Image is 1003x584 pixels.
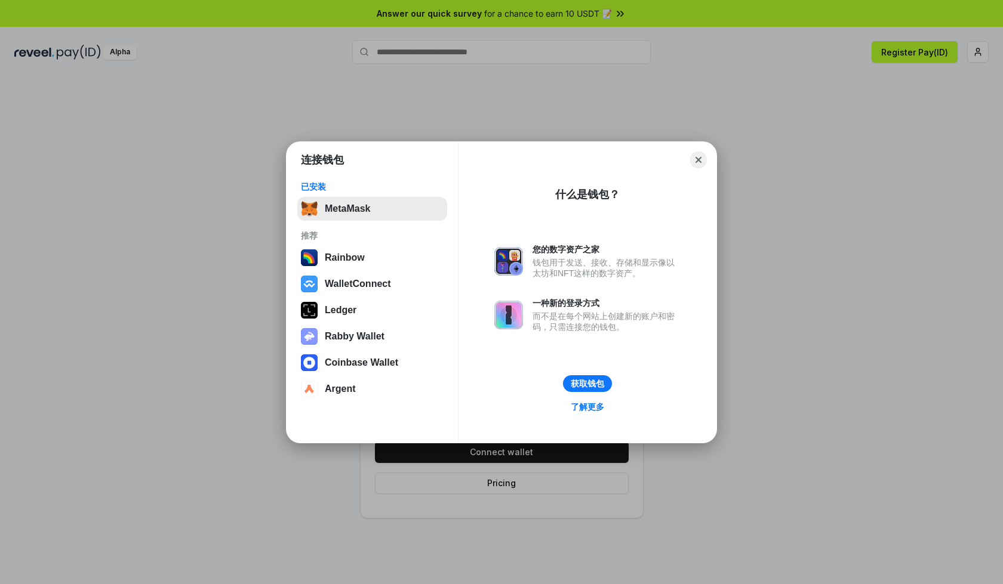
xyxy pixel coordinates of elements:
[533,311,681,332] div: 而不是在每个网站上创建新的账户和密码，只需连接您的钱包。
[571,378,604,389] div: 获取钱包
[494,301,523,329] img: svg+xml,%3Csvg%20xmlns%3D%22http%3A%2F%2Fwww.w3.org%2F2000%2Fsvg%22%20fill%3D%22none%22%20viewBox...
[297,246,447,270] button: Rainbow
[563,375,612,392] button: 获取钱包
[325,252,365,263] div: Rainbow
[533,257,681,279] div: 钱包用于发送、接收、存储和显示像以太坊和NFT这样的数字资产。
[301,381,318,397] img: svg+xml,%3Csvg%20width%3D%2228%22%20height%3D%2228%22%20viewBox%3D%220%200%2028%2028%22%20fill%3D...
[297,351,447,375] button: Coinbase Wallet
[564,399,611,415] a: 了解更多
[533,298,681,308] div: 一种新的登录方式
[555,187,620,202] div: 什么是钱包？
[533,244,681,255] div: 您的数字资产之家
[301,302,318,319] img: svg+xml,%3Csvg%20xmlns%3D%22http%3A%2F%2Fwww.w3.org%2F2000%2Fsvg%22%20width%3D%2228%22%20height%3...
[690,152,707,168] button: Close
[301,276,318,292] img: svg+xml,%3Csvg%20width%3D%2228%22%20height%3D%2228%22%20viewBox%3D%220%200%2028%2028%22%20fill%3D...
[297,298,447,322] button: Ledger
[301,230,444,241] div: 推荐
[301,153,344,167] h1: 连接钱包
[325,305,356,316] div: Ledger
[301,354,318,371] img: svg+xml,%3Csvg%20width%3D%2228%22%20height%3D%2228%22%20viewBox%3D%220%200%2028%2028%22%20fill%3D...
[325,331,384,342] div: Rabby Wallet
[325,384,356,394] div: Argent
[301,249,318,266] img: svg+xml,%3Csvg%20width%3D%22120%22%20height%3D%22120%22%20viewBox%3D%220%200%20120%20120%22%20fil...
[301,200,318,217] img: svg+xml,%3Csvg%20fill%3D%22none%22%20height%3D%2233%22%20viewBox%3D%220%200%2035%2033%22%20width%...
[301,181,444,192] div: 已安装
[494,247,523,276] img: svg+xml,%3Csvg%20xmlns%3D%22http%3A%2F%2Fwww.w3.org%2F2000%2Fsvg%22%20fill%3D%22none%22%20viewBox...
[571,401,604,412] div: 了解更多
[325,279,391,289] div: WalletConnect
[301,328,318,345] img: svg+xml,%3Csvg%20xmlns%3D%22http%3A%2F%2Fwww.w3.org%2F2000%2Fsvg%22%20fill%3D%22none%22%20viewBox...
[297,377,447,401] button: Argent
[297,325,447,348] button: Rabby Wallet
[325,203,370,214] div: MetaMask
[297,197,447,221] button: MetaMask
[325,357,398,368] div: Coinbase Wallet
[297,272,447,296] button: WalletConnect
